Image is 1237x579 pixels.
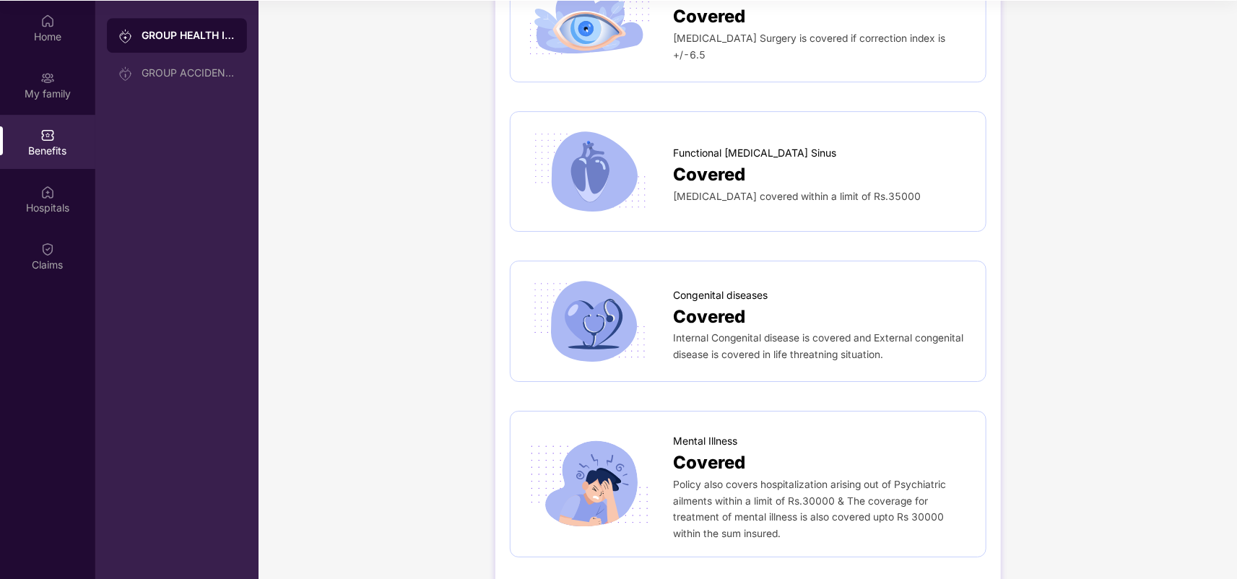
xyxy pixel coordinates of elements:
div: GROUP HEALTH INSURANCE [142,28,235,43]
span: Covered [674,449,746,476]
img: svg+xml;base64,PHN2ZyBpZD0iQ2xhaW0iIHhtbG5zPSJodHRwOi8vd3d3LnczLm9yZy8yMDAwL3N2ZyIgd2lkdGg9IjIwIi... [40,242,55,256]
span: Covered [674,161,746,188]
img: svg+xml;base64,PHN2ZyBpZD0iQmVuZWZpdHMiIHhtbG5zPSJodHRwOi8vd3d3LnczLm9yZy8yMDAwL3N2ZyIgd2lkdGg9Ij... [40,128,55,142]
img: svg+xml;base64,PHN2ZyBpZD0iSG9tZSIgeG1sbnM9Imh0dHA6Ly93d3cudzMub3JnLzIwMDAvc3ZnIiB3aWR0aD0iMjAiIG... [40,14,55,28]
span: [MEDICAL_DATA] Surgery is covered if correction index is +/-6.5 [674,32,946,61]
span: Internal Congenital disease is covered and External congenital disease is covered in life threatn... [674,332,964,360]
span: Covered [674,3,746,30]
img: svg+xml;base64,PHN2ZyB3aWR0aD0iMjAiIGhlaWdodD0iMjAiIHZpZXdCb3g9IjAgMCAyMCAyMCIgZmlsbD0ibm9uZSIgeG... [40,71,55,85]
span: Policy also covers hospitalization arising out of Psychiatric ailments within a limit of Rs.30000... [674,479,947,539]
img: icon [525,276,656,367]
img: svg+xml;base64,PHN2ZyB3aWR0aD0iMjAiIGhlaWdodD0iMjAiIHZpZXdCb3g9IjAgMCAyMCAyMCIgZmlsbD0ibm9uZSIgeG... [118,66,133,81]
img: svg+xml;base64,PHN2ZyBpZD0iSG9zcGl0YWxzIiB4bWxucz0iaHR0cDovL3d3dy53My5vcmcvMjAwMC9zdmciIHdpZHRoPS... [40,185,55,199]
span: [MEDICAL_DATA] covered within a limit of Rs.35000 [674,191,921,202]
span: Congenital diseases [674,287,768,303]
img: icon [525,126,656,217]
img: icon [525,439,656,530]
span: Mental Illness [674,433,738,449]
span: Covered [674,303,746,331]
img: svg+xml;base64,PHN2ZyB3aWR0aD0iMjAiIGhlaWdodD0iMjAiIHZpZXdCb3g9IjAgMCAyMCAyMCIgZmlsbD0ibm9uZSIgeG... [118,29,133,43]
div: GROUP ACCIDENTAL INSURANCE [142,67,235,79]
span: Functional [MEDICAL_DATA] Sinus [674,145,837,161]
